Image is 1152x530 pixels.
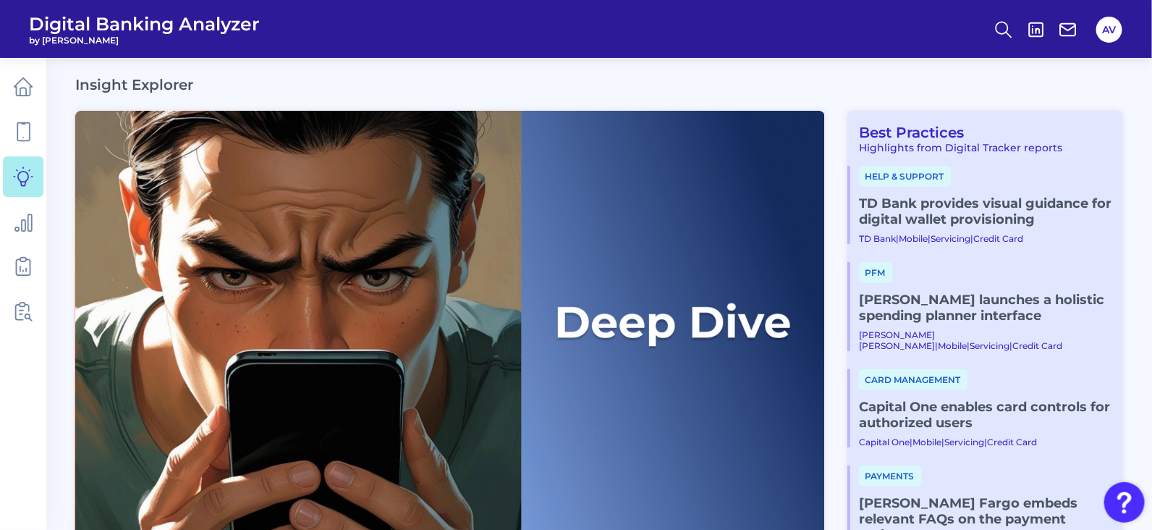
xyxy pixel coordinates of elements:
[859,437,910,447] a: Capital One
[970,233,973,244] span: |
[896,233,899,244] span: |
[970,340,1009,351] a: Servicing
[29,35,260,46] span: by [PERSON_NAME]
[931,233,970,244] a: Servicing
[1012,340,1062,351] a: Credit Card
[912,437,941,447] a: Mobile
[859,233,896,244] a: TD Bank
[75,76,193,93] h2: Insight Explorer
[859,166,952,187] span: Help & Support
[859,369,968,390] span: Card management
[1096,17,1122,43] button: AV
[944,437,984,447] a: Servicing
[1104,482,1145,523] button: Open Resource Center
[1009,340,1012,351] span: |
[859,195,1111,227] a: TD Bank provides visual guidance for digital wallet provisioning
[859,292,1111,324] a: [PERSON_NAME] launches a holistic spending planner interface
[935,340,938,351] span: |
[941,437,944,447] span: |
[973,233,1023,244] a: Credit Card
[847,124,964,141] a: Best Practices
[859,262,893,283] span: PFM
[987,437,1037,447] a: Credit Card
[928,233,931,244] span: |
[859,466,922,487] span: Payments
[859,169,952,182] a: Help & Support
[938,340,967,351] a: Mobile
[847,141,1111,154] div: Highlights from Digital Tracker reports
[859,329,935,351] a: [PERSON_NAME] [PERSON_NAME]
[910,437,912,447] span: |
[859,469,922,482] a: Payments
[859,373,968,386] a: Card management
[29,13,260,35] span: Digital Banking Analyzer
[984,437,987,447] span: |
[859,266,893,279] a: PFM
[899,233,928,244] a: Mobile
[859,399,1111,431] a: Capital One enables card controls for authorized users
[967,340,970,351] span: |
